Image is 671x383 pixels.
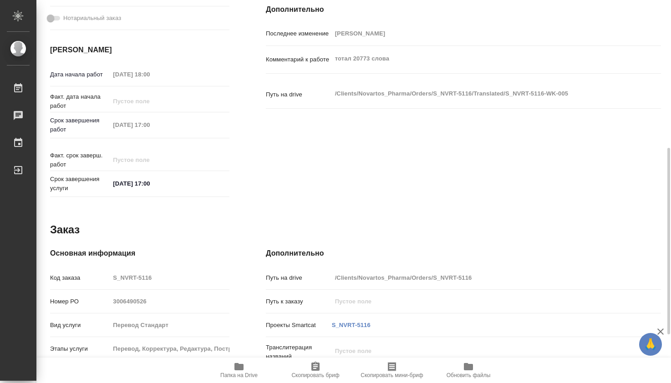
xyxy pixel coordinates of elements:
button: Папка на Drive [201,358,277,383]
p: Дата начала работ [50,70,110,79]
input: Пустое поле [110,153,189,166]
p: Факт. дата начала работ [50,92,110,111]
p: Комментарий к работе [266,55,332,64]
span: Скопировать бриф [291,372,339,378]
input: Пустое поле [110,118,189,131]
button: Скопировать мини-бриф [354,358,430,383]
input: Пустое поле [332,27,628,40]
p: Код заказа [50,273,110,282]
h2: Заказ [50,222,80,237]
input: Пустое поле [110,271,229,284]
span: Скопировать мини-бриф [361,372,423,378]
h4: Основная информация [50,248,229,259]
p: Проекты Smartcat [266,321,332,330]
p: Срок завершения услуги [50,175,110,193]
input: Пустое поле [110,68,189,81]
p: Путь на drive [266,273,332,282]
input: ✎ Введи что-нибудь [110,177,189,190]
input: Пустое поле [110,318,229,332]
span: Обновить файлы [447,372,491,378]
input: Пустое поле [110,295,229,308]
button: 🙏 [639,333,662,356]
p: Вид услуги [50,321,110,330]
p: Последнее изменение [266,29,332,38]
input: Пустое поле [110,342,229,355]
input: Пустое поле [110,95,189,108]
span: Папка на Drive [220,372,258,378]
p: Транслитерация названий [266,343,332,361]
input: Пустое поле [332,271,628,284]
h4: Дополнительно [266,248,661,259]
button: Обновить файлы [430,358,507,383]
a: S_NVRT-5116 [332,322,371,328]
p: Путь к заказу [266,297,332,306]
p: Этапы услуги [50,344,110,353]
textarea: /Clients/Novartos_Pharma/Orders/S_NVRT-5116/Translated/S_NVRT-5116-WK-005 [332,86,628,101]
button: Скопировать бриф [277,358,354,383]
textarea: тотал 20773 слова [332,51,628,66]
p: Путь на drive [266,90,332,99]
h4: Дополнительно [266,4,661,15]
p: Номер РО [50,297,110,306]
span: 🙏 [643,335,658,354]
input: Пустое поле [332,295,628,308]
span: Нотариальный заказ [63,14,121,23]
p: Срок завершения работ [50,116,110,134]
p: Факт. срок заверш. работ [50,151,110,169]
h4: [PERSON_NAME] [50,45,229,55]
